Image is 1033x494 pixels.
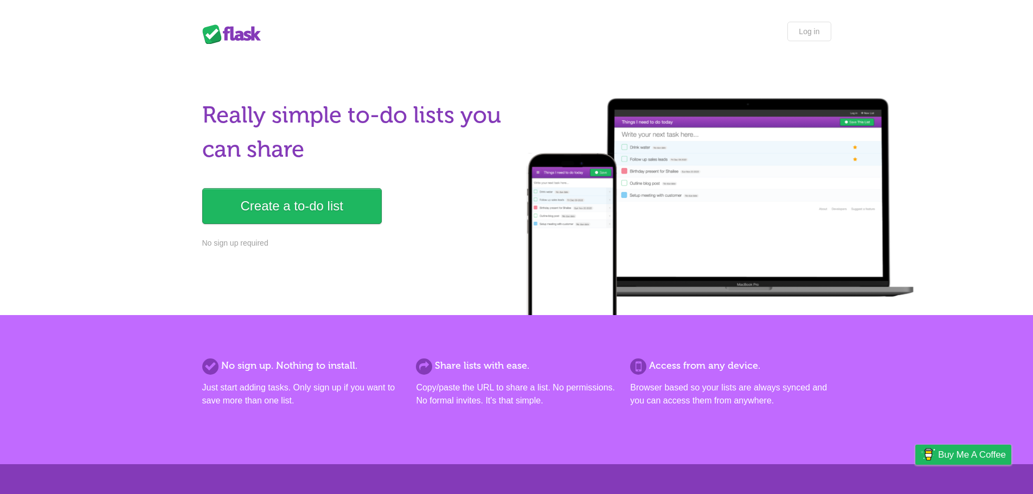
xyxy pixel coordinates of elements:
span: Buy me a coffee [938,445,1006,464]
img: Buy me a coffee [921,445,935,464]
p: No sign up required [202,238,510,249]
a: Log in [787,22,831,41]
p: Just start adding tasks. Only sign up if you want to save more than one list. [202,381,403,407]
h1: Really simple to-do lists you can share [202,98,510,166]
div: Flask Lists [202,24,267,44]
p: Browser based so your lists are always synced and you can access them from anywhere. [630,381,831,407]
a: Buy me a coffee [915,445,1011,465]
h2: Access from any device. [630,358,831,373]
p: Copy/paste the URL to share a list. No permissions. No formal invites. It's that simple. [416,381,617,407]
a: Create a to-do list [202,188,382,224]
h2: No sign up. Nothing to install. [202,358,403,373]
h2: Share lists with ease. [416,358,617,373]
